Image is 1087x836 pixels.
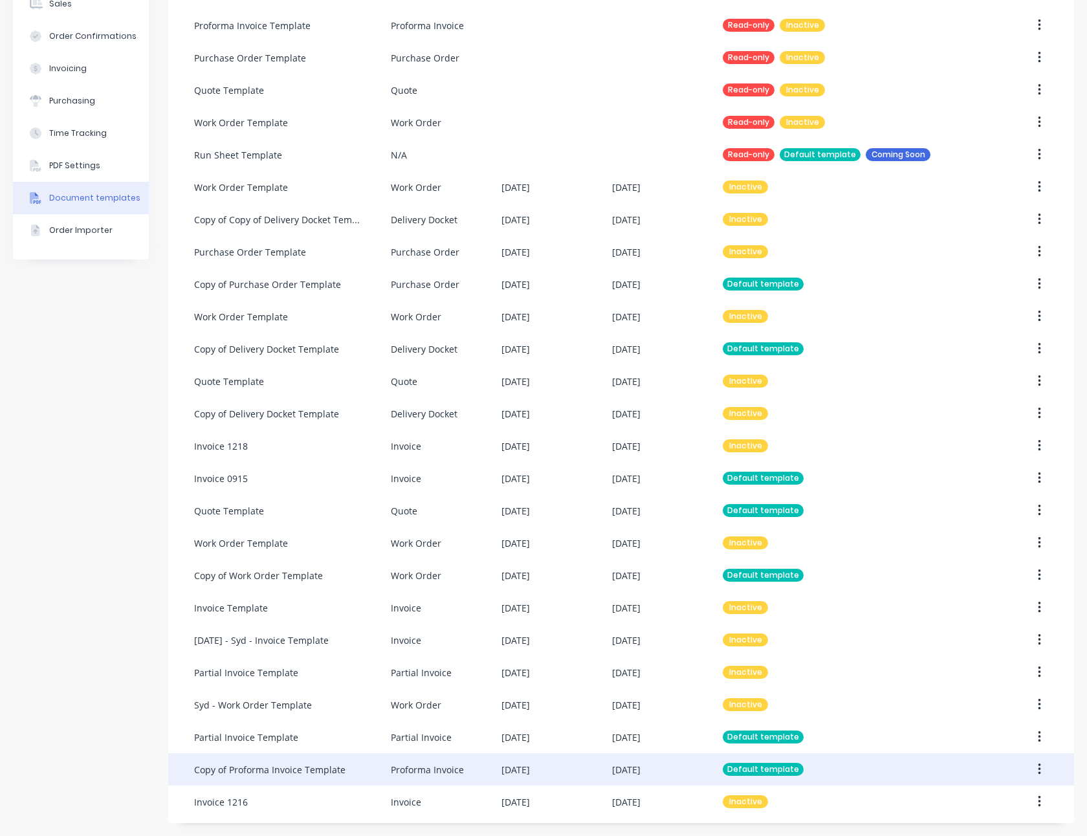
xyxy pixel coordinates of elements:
[391,213,457,226] div: Delivery Docket
[866,148,930,161] div: Coming Soon
[194,536,288,550] div: Work Order Template
[501,536,530,550] div: [DATE]
[391,439,421,453] div: Invoice
[612,213,641,226] div: [DATE]
[391,83,417,97] div: Quote
[194,245,306,259] div: Purchase Order Template
[612,536,641,550] div: [DATE]
[49,225,113,236] div: Order Importer
[391,342,457,356] div: Delivery Docket
[723,569,804,582] div: Default template
[49,127,107,139] div: Time Tracking
[501,213,530,226] div: [DATE]
[612,569,641,582] div: [DATE]
[501,569,530,582] div: [DATE]
[780,51,825,64] div: Inactive
[612,763,641,776] div: [DATE]
[194,504,264,518] div: Quote Template
[723,666,768,679] div: Inactive
[501,181,530,194] div: [DATE]
[723,310,768,323] div: Inactive
[194,795,248,809] div: Invoice 1216
[13,149,149,182] button: PDF Settings
[612,795,641,809] div: [DATE]
[391,407,457,421] div: Delivery Docket
[194,181,288,194] div: Work Order Template
[612,698,641,712] div: [DATE]
[612,504,641,518] div: [DATE]
[391,245,459,259] div: Purchase Order
[391,375,417,388] div: Quote
[723,213,768,226] div: Inactive
[49,30,137,42] div: Order Confirmations
[49,95,95,107] div: Purchasing
[723,763,804,776] div: Default template
[194,633,329,647] div: [DATE] - Syd - Invoice Template
[391,569,441,582] div: Work Order
[194,83,264,97] div: Quote Template
[501,407,530,421] div: [DATE]
[780,83,825,96] div: Inactive
[501,633,530,647] div: [DATE]
[612,342,641,356] div: [DATE]
[391,731,452,744] div: Partial Invoice
[391,601,421,615] div: Invoice
[13,20,149,52] button: Order Confirmations
[49,160,100,171] div: PDF Settings
[194,698,312,712] div: Syd - Work Order Template
[723,601,768,614] div: Inactive
[723,181,768,193] div: Inactive
[723,278,804,291] div: Default template
[501,342,530,356] div: [DATE]
[780,148,861,161] div: Default template
[194,51,306,65] div: Purchase Order Template
[723,633,768,646] div: Inactive
[501,310,530,324] div: [DATE]
[612,601,641,615] div: [DATE]
[194,601,268,615] div: Invoice Template
[194,407,339,421] div: Copy of Delivery Docket Template
[194,666,298,679] div: Partial Invoice Template
[501,375,530,388] div: [DATE]
[612,472,641,485] div: [DATE]
[391,472,421,485] div: Invoice
[723,375,768,388] div: Inactive
[612,278,641,291] div: [DATE]
[13,85,149,117] button: Purchasing
[723,472,804,485] div: Default template
[391,763,464,776] div: Proforma Invoice
[612,181,641,194] div: [DATE]
[612,310,641,324] div: [DATE]
[501,698,530,712] div: [DATE]
[501,504,530,518] div: [DATE]
[612,666,641,679] div: [DATE]
[194,439,248,453] div: Invoice 1218
[194,148,282,162] div: Run Sheet Template
[612,245,641,259] div: [DATE]
[723,19,774,32] div: Read-only
[723,698,768,711] div: Inactive
[13,117,149,149] button: Time Tracking
[723,407,768,420] div: Inactive
[13,214,149,247] button: Order Importer
[49,192,140,204] div: Document templates
[723,795,768,808] div: Inactive
[501,795,530,809] div: [DATE]
[391,181,441,194] div: Work Order
[391,795,421,809] div: Invoice
[391,633,421,647] div: Invoice
[501,601,530,615] div: [DATE]
[501,278,530,291] div: [DATE]
[13,52,149,85] button: Invoicing
[391,116,441,129] div: Work Order
[194,763,346,776] div: Copy of Proforma Invoice Template
[194,116,288,129] div: Work Order Template
[391,148,407,162] div: N/A
[194,213,365,226] div: Copy of Copy of Delivery Docket Template
[723,83,774,96] div: Read-only
[49,63,87,74] div: Invoicing
[723,504,804,517] div: Default template
[194,569,323,582] div: Copy of Work Order Template
[780,116,825,129] div: Inactive
[501,439,530,453] div: [DATE]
